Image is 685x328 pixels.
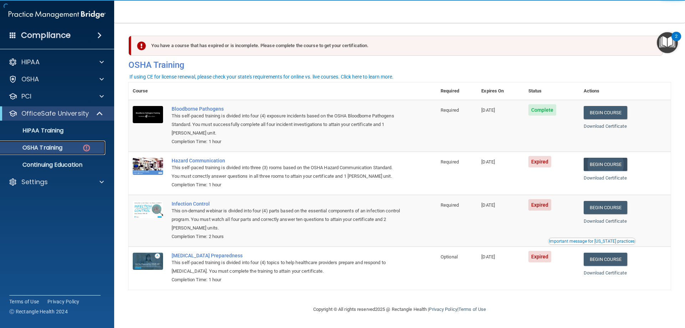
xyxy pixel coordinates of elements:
[21,75,39,84] p: OSHA
[524,82,579,100] th: Status
[562,277,676,306] iframe: Drift Widget Chat Controller
[137,41,146,50] img: exclamation-circle-solid-danger.72ef9ffc.png
[172,253,401,258] a: [MEDICAL_DATA] Preparedness
[172,181,401,189] div: Completion Time: 1 hour
[584,270,627,276] a: Download Certificate
[584,218,627,224] a: Download Certificate
[9,7,106,22] img: PMB logo
[584,253,627,266] a: Begin Course
[481,202,495,208] span: [DATE]
[441,202,459,208] span: Required
[131,36,663,56] div: You have a course that has expired or is incomplete. Please complete the course to get your certi...
[528,199,552,211] span: Expired
[47,298,80,305] a: Privacy Policy
[172,158,401,163] a: Hazard Communication
[9,308,68,315] span: Ⓒ Rectangle Health 2024
[21,58,40,66] p: HIPAA
[21,92,31,101] p: PCI
[172,163,401,181] div: This self-paced training is divided into three (3) rooms based on the OSHA Hazard Communication S...
[481,107,495,113] span: [DATE]
[441,159,459,165] span: Required
[172,137,401,146] div: Completion Time: 1 hour
[548,238,636,245] button: Read this if you are a dental practitioner in the state of CA
[172,106,401,112] a: Bloodborne Pathogens
[9,298,39,305] a: Terms of Use
[584,123,627,129] a: Download Certificate
[528,104,557,116] span: Complete
[481,159,495,165] span: [DATE]
[172,258,401,276] div: This self-paced training is divided into four (4) topics to help healthcare providers prepare and...
[172,232,401,241] div: Completion Time: 2 hours
[128,82,167,100] th: Course
[21,178,48,186] p: Settings
[5,144,62,151] p: OSHA Training
[584,106,627,119] a: Begin Course
[269,298,530,321] div: Copyright © All rights reserved 2025 @ Rectangle Health | |
[481,254,495,259] span: [DATE]
[9,75,104,84] a: OSHA
[9,178,104,186] a: Settings
[130,74,394,79] div: If using CE for license renewal, please check your state's requirements for online vs. live cours...
[21,30,71,40] h4: Compliance
[657,32,678,53] button: Open Resource Center, 2 new notifications
[172,276,401,284] div: Completion Time: 1 hour
[441,107,459,113] span: Required
[172,201,401,207] a: Infection Control
[584,201,627,214] a: Begin Course
[528,251,552,262] span: Expired
[675,36,678,46] div: 2
[584,175,627,181] a: Download Certificate
[429,307,457,312] a: Privacy Policy
[579,82,671,100] th: Actions
[441,254,458,259] span: Optional
[584,158,627,171] a: Begin Course
[458,307,486,312] a: Terms of Use
[82,143,91,152] img: danger-circle.6113f641.png
[172,112,401,137] div: This self-paced training is divided into four (4) exposure incidents based on the OSHA Bloodborne...
[549,239,635,243] div: Important message for [US_STATE] practices
[5,127,64,134] p: HIPAA Training
[128,60,671,70] h4: OSHA Training
[9,58,104,66] a: HIPAA
[436,82,477,100] th: Required
[172,207,401,232] div: This on-demand webinar is divided into four (4) parts based on the essential components of an inf...
[528,156,552,167] span: Expired
[5,161,102,168] p: Continuing Education
[21,109,89,118] p: OfficeSafe University
[9,109,103,118] a: OfficeSafe University
[9,92,104,101] a: PCI
[128,73,395,80] button: If using CE for license renewal, please check your state's requirements for online vs. live cours...
[477,82,524,100] th: Expires On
